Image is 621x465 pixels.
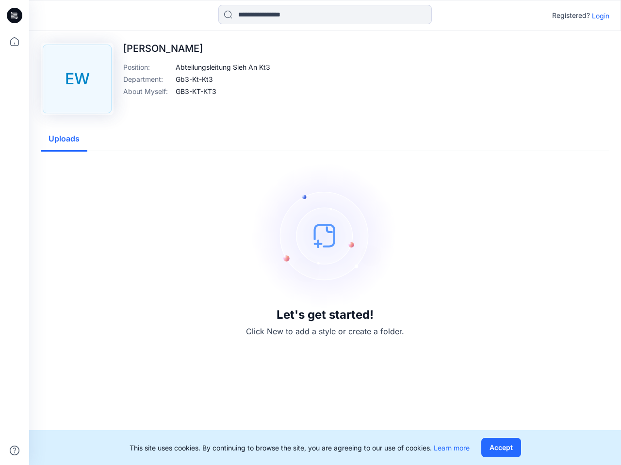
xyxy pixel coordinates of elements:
[123,62,172,72] p: Position :
[123,74,172,84] p: Department :
[43,45,112,113] div: EW
[481,438,521,457] button: Accept
[434,444,470,452] a: Learn more
[246,325,404,337] p: Click New to add a style or create a folder.
[252,163,398,308] img: empty-state-image.svg
[130,443,470,453] p: This site uses cookies. By continuing to browse the site, you are agreeing to our use of cookies.
[277,308,374,322] h3: Let's get started!
[552,10,590,21] p: Registered?
[176,62,270,72] p: Abteilungsleitung Sieh An Kt3
[592,11,609,21] p: Login
[123,86,172,96] p: About Myself :
[123,43,270,54] p: [PERSON_NAME]
[176,74,213,84] p: Gb3-Kt-Kt3
[41,127,87,152] button: Uploads
[176,86,216,96] p: GB3-KT-KT3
